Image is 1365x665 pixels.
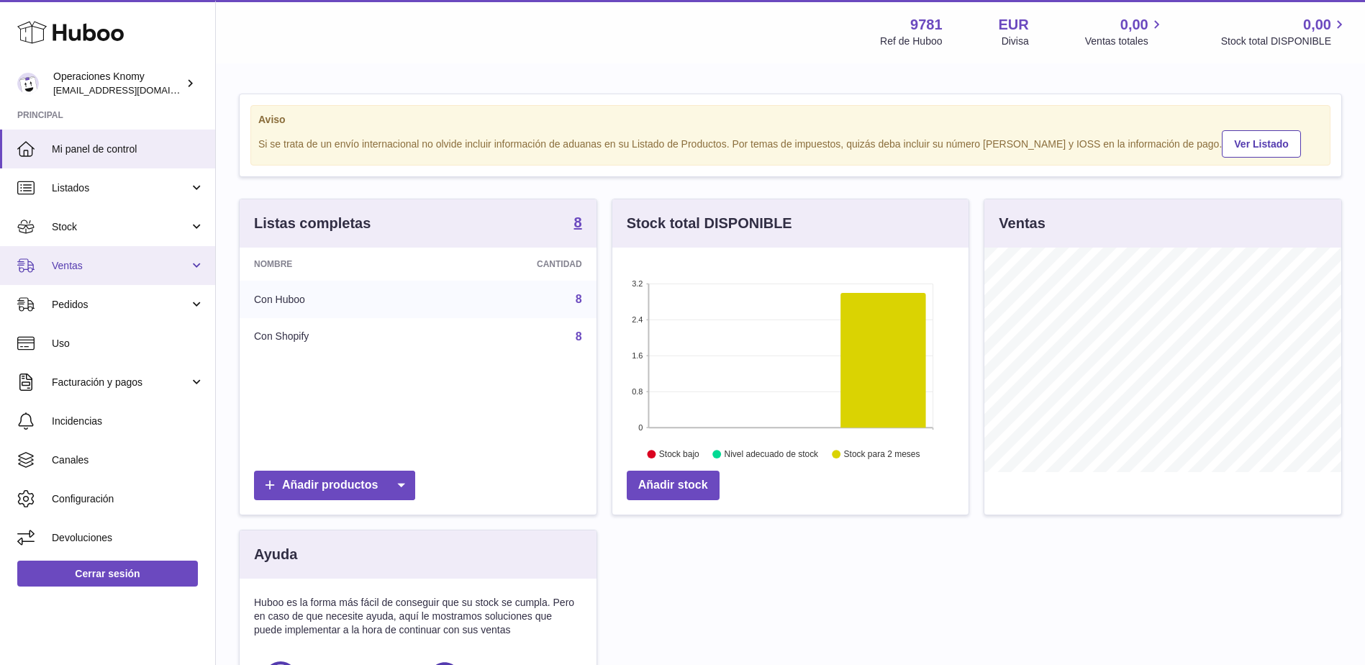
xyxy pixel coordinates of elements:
[52,259,189,273] span: Ventas
[659,450,699,460] text: Stock bajo
[52,181,189,195] span: Listados
[258,113,1323,127] strong: Aviso
[52,415,204,428] span: Incidencias
[258,128,1323,158] div: Si se trata de un envío internacional no olvide incluir información de aduanas en su Listado de P...
[240,281,429,318] td: Con Huboo
[52,220,189,234] span: Stock
[1222,130,1300,158] a: Ver Listado
[844,450,920,460] text: Stock para 2 meses
[1120,15,1148,35] span: 0,00
[52,453,204,467] span: Canales
[53,70,183,97] div: Operaciones Knomy
[632,315,643,324] text: 2.4
[724,450,819,460] text: Nivel adecuado de stock
[52,337,204,350] span: Uso
[52,376,189,389] span: Facturación y pagos
[1085,15,1165,48] a: 0,00 Ventas totales
[638,423,643,432] text: 0
[576,293,582,305] a: 8
[52,531,204,545] span: Devoluciones
[254,545,297,564] h3: Ayuda
[53,84,212,96] span: [EMAIL_ADDRESS][DOMAIN_NAME]
[254,214,371,233] h3: Listas completas
[632,351,643,360] text: 1.6
[240,318,429,356] td: Con Shopify
[880,35,942,48] div: Ref de Huboo
[52,142,204,156] span: Mi panel de control
[576,330,582,343] a: 8
[254,471,415,500] a: Añadir productos
[1002,35,1029,48] div: Divisa
[999,15,1029,35] strong: EUR
[52,298,189,312] span: Pedidos
[17,73,39,94] img: operaciones@selfkit.com
[574,215,582,230] strong: 8
[52,492,204,506] span: Configuración
[627,471,720,500] a: Añadir stock
[1221,15,1348,48] a: 0,00 Stock total DISPONIBLE
[1303,15,1331,35] span: 0,00
[627,214,792,233] h3: Stock total DISPONIBLE
[910,15,943,35] strong: 9781
[429,248,596,281] th: Cantidad
[632,387,643,396] text: 0.8
[574,215,582,232] a: 8
[240,248,429,281] th: Nombre
[999,214,1045,233] h3: Ventas
[632,279,643,288] text: 3.2
[254,596,582,637] p: Huboo es la forma más fácil de conseguir que su stock se cumpla. Pero en caso de que necesite ayu...
[1221,35,1348,48] span: Stock total DISPONIBLE
[1085,35,1165,48] span: Ventas totales
[17,561,198,587] a: Cerrar sesión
